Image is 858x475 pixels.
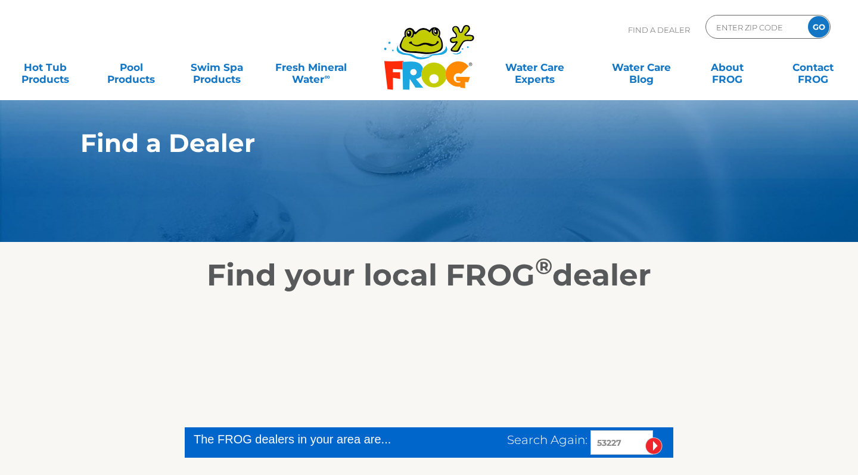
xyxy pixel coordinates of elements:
a: Hot TubProducts [12,55,79,79]
h1: Find a Dealer [80,129,722,157]
a: Swim SpaProducts [184,55,250,79]
input: Submit [645,437,663,455]
input: GO [808,16,829,38]
span: Search Again: [507,433,587,447]
sup: ∞ [324,72,329,81]
div: The FROG dealers in your area are... [194,430,434,448]
h2: Find your local FROG dealer [63,257,795,293]
sup: ® [535,253,552,280]
a: ContactFROG [779,55,846,79]
a: AboutFROG [694,55,760,79]
input: Zip Code Form [715,18,795,36]
a: Water CareBlog [608,55,674,79]
a: PoolProducts [98,55,164,79]
p: Find A Dealer [628,15,690,45]
a: Water CareExperts [480,55,589,79]
a: Fresh MineralWater∞ [269,55,353,79]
